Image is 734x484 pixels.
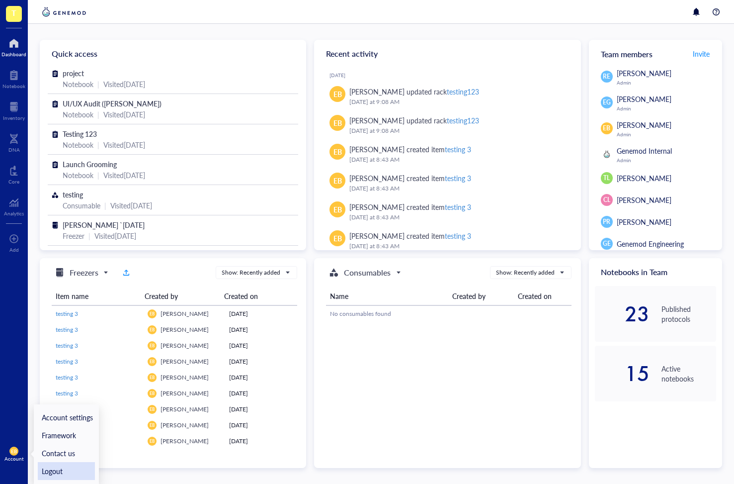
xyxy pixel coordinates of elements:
span: testing 3 [56,309,78,318]
div: Notebook [63,109,93,120]
span: GE [603,239,611,248]
span: T [11,6,16,19]
div: Visited [DATE] [103,170,145,181]
div: [DATE] at 8:43 AM [349,184,565,194]
h5: Freezers [70,267,98,279]
div: Dashboard [1,51,26,57]
a: EB[PERSON_NAME] updated racktesting123[DATE] at 9:08 AM [322,82,572,111]
div: Admin [617,105,716,111]
div: Published protocols [661,304,716,324]
div: [PERSON_NAME] created item [349,201,471,212]
a: testing 3 [56,325,140,334]
span: testing 3 [56,341,78,350]
span: PR [603,217,610,226]
span: EB [150,407,155,412]
div: Show: Recently added [496,268,555,277]
span: [PERSON_NAME] [617,173,671,183]
span: [PERSON_NAME] [161,437,209,445]
div: [DATE] at 9:08 AM [349,97,565,107]
div: [DATE] [229,421,293,430]
span: [PERSON_NAME] [617,195,671,205]
div: [DATE] at 9:08 AM [349,126,565,136]
div: Consumable [63,200,100,211]
a: Analytics [4,194,24,216]
div: Team members [589,40,722,68]
span: EB [333,89,342,99]
div: [PERSON_NAME] created item [349,230,471,241]
span: [PERSON_NAME] [161,357,209,366]
a: Notebook [2,67,25,89]
span: [PERSON_NAME] [617,120,671,130]
a: EB[PERSON_NAME] created itemtesting 3[DATE] at 8:43 AM [322,197,572,226]
span: EB [333,204,342,215]
th: Created on [514,287,571,305]
span: EB [333,117,342,128]
div: Add [9,247,19,253]
span: EB [333,175,342,186]
th: Created by [141,287,220,305]
span: [PERSON_NAME] [161,405,209,413]
span: [PERSON_NAME] [617,68,671,78]
div: Core [8,179,19,185]
div: testing 3 [445,173,471,183]
span: [PERSON_NAME] [161,341,209,350]
span: project [63,68,84,78]
span: CL [603,195,610,204]
span: [PERSON_NAME] [161,373,209,382]
div: Admin [617,157,716,163]
div: Show: Recently added [222,268,280,277]
span: EB [150,423,155,428]
div: Visited [DATE] [103,139,145,150]
span: EB [150,359,155,364]
th: Name [326,287,448,305]
div: Inventory [3,115,25,121]
div: Admin [617,80,716,86]
th: Created on [220,287,290,305]
span: [PERSON_NAME] [161,389,209,397]
span: TL [603,174,610,183]
div: 23 [595,306,650,322]
div: [DATE] at 8:43 AM [349,155,565,165]
div: testing 3 [445,144,471,154]
span: Invite [693,49,710,59]
span: [PERSON_NAME] [161,309,209,318]
div: | [88,230,90,241]
div: [PERSON_NAME] updated rack [349,115,479,126]
div: [PERSON_NAME] created item [349,173,471,184]
a: Inventory [3,99,25,121]
div: Notebook [63,79,93,90]
a: Account settings [38,408,95,426]
div: [DATE] [229,437,293,446]
div: Admin [617,131,716,137]
span: RE [603,72,610,81]
div: [DATE] [229,389,293,398]
div: Visited [DATE] [103,109,145,120]
a: Invite [692,46,710,62]
a: Core [8,163,19,185]
div: Account [4,456,24,462]
a: testing 3 [56,309,140,318]
div: testing123 [447,87,479,97]
div: Quick access [40,40,306,68]
th: Created by [448,287,514,305]
div: Visited [DATE] [103,79,145,90]
span: [PERSON_NAME] [617,94,671,104]
div: [DATE] [229,325,293,334]
a: EB[PERSON_NAME] created itemtesting 3[DATE] at 8:43 AM [322,140,572,169]
div: Recent activity [314,40,580,68]
span: testing 3 [56,357,78,366]
div: Visited [DATE] [110,200,152,211]
span: UI/UX Audit ([PERSON_NAME]) [63,98,162,108]
div: | [97,79,99,90]
span: [PERSON_NAME] [617,217,671,227]
h5: Consumables [344,267,391,279]
div: | [97,139,99,150]
img: 4bf2238b-a8f3-4481-b49a-d9340cf6e548.jpeg [601,149,612,160]
div: [PERSON_NAME] updated rack [349,86,479,97]
div: [DATE] [229,341,293,350]
div: No consumables found [330,309,568,318]
span: [PERSON_NAME] `[DATE] [63,220,145,230]
div: [DATE] [329,72,572,78]
div: testing123 [447,115,479,125]
span: Launch Grooming [63,159,117,169]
